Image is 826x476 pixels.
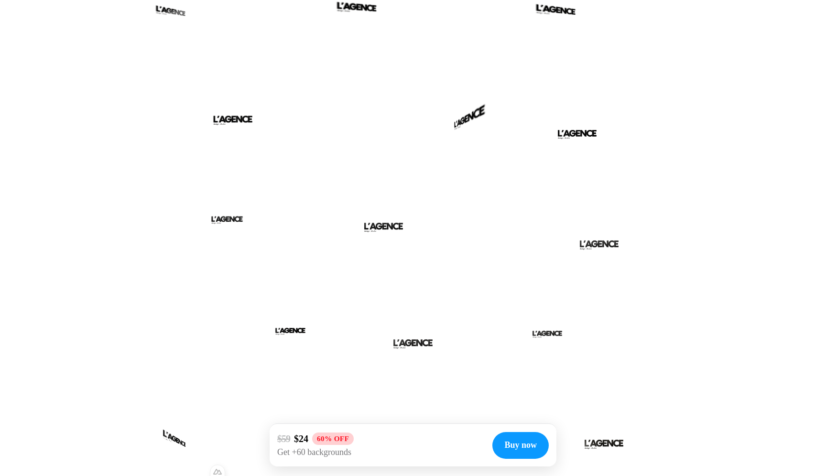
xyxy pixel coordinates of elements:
button: Buy now [492,432,549,459]
span: 60% OFF [312,433,354,445]
span: Buy now [504,439,537,452]
p: Get +60 backgrounds [277,446,485,459]
span: $24 [294,432,308,446]
span: $59 [277,432,290,446]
